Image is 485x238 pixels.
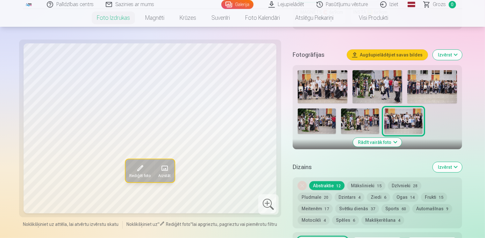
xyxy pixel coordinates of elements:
[309,181,345,190] button: Abstraktie12
[433,162,462,172] button: Izvērst
[154,160,175,182] button: Aizstāt
[347,181,385,190] button: Mākslinieki15
[158,174,171,179] span: Aizstāt
[384,195,386,200] span: 6
[335,193,364,202] button: Dzintars4
[293,163,428,172] h5: Dizains
[377,184,382,188] span: 15
[192,222,277,227] span: lai apgrieztu, pagrieztu vai piemērotu filtru
[410,195,415,200] span: 14
[347,50,428,60] button: Augšupielādējiet savas bildes
[358,195,360,200] span: 4
[129,174,151,179] span: Rediģēt foto
[172,9,204,27] a: Krūzes
[166,222,190,227] span: Rediģēt foto
[413,184,417,188] span: 28
[298,216,330,225] button: Motocikli4
[190,222,192,227] span: "
[335,204,379,213] button: Svētku dienās37
[293,50,342,59] h5: Fotogrāfijas
[412,204,452,213] button: Automašīnas9
[388,181,421,190] button: Dzīvnieki28
[433,50,462,60] button: Izvērst
[138,9,172,27] a: Magnēti
[353,218,355,223] span: 6
[398,218,400,223] span: 4
[341,9,396,27] a: Visi produkti
[361,216,404,225] button: Makšķerēšana4
[288,9,341,27] a: Atslēgu piekariņi
[421,193,447,202] button: Frukti15
[332,216,359,225] button: Spēles6
[393,193,418,202] button: Ogas14
[238,9,288,27] a: Foto kalendāri
[433,1,446,8] span: Grozs
[126,222,158,227] span: Noklikšķiniet uz
[158,222,160,227] span: "
[298,193,332,202] button: Pludmale20
[439,195,443,200] span: 15
[402,207,406,211] span: 60
[125,160,154,182] button: Rediģēt foto
[204,9,238,27] a: Suvenīri
[324,195,328,200] span: 20
[382,204,410,213] button: Sports60
[89,9,138,27] a: Foto izdrukas
[25,3,32,6] img: /fa3
[446,207,448,211] span: 9
[367,193,390,202] button: Ziedi6
[324,218,326,223] span: 4
[371,207,375,211] span: 37
[353,138,402,147] button: Rādīt vairāk foto
[336,184,341,188] span: 12
[325,207,329,211] span: 17
[449,1,456,8] span: 0
[298,204,333,213] button: Meitenēm17
[23,221,118,227] span: Noklikšķiniet uz attēla, lai atvērtu izvērstu skatu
